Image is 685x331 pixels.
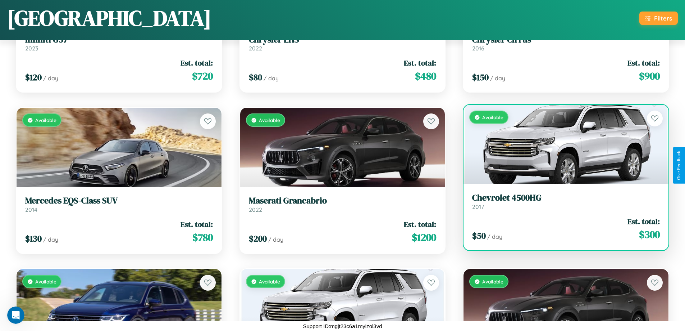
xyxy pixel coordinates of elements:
[192,230,213,245] span: $ 780
[25,233,42,245] span: $ 130
[268,236,283,243] span: / day
[676,151,681,180] div: Give Feedback
[654,14,672,22] div: Filters
[490,75,505,82] span: / day
[627,216,660,227] span: Est. total:
[249,35,437,52] a: Chrysler LHS2022
[192,69,213,83] span: $ 720
[25,35,213,52] a: Infiniti G372023
[259,278,280,285] span: Available
[627,58,660,68] span: Est. total:
[25,196,213,213] a: Mercedes EQS-Class SUV2014
[43,236,58,243] span: / day
[472,45,484,52] span: 2016
[25,196,213,206] h3: Mercedes EQS-Class SUV
[249,206,262,213] span: 2022
[259,117,280,123] span: Available
[181,219,213,229] span: Est. total:
[482,114,503,120] span: Available
[472,193,660,210] a: Chevrolet 4500HG2017
[249,233,267,245] span: $ 200
[482,278,503,285] span: Available
[25,71,42,83] span: $ 120
[415,69,436,83] span: $ 480
[472,230,486,242] span: $ 50
[7,3,211,33] h1: [GEOGRAPHIC_DATA]
[639,227,660,242] span: $ 300
[487,233,502,240] span: / day
[472,193,660,203] h3: Chevrolet 4500HG
[35,117,56,123] span: Available
[264,75,279,82] span: / day
[25,206,37,213] span: 2014
[7,307,24,324] iframe: Intercom live chat
[181,58,213,68] span: Est. total:
[412,230,436,245] span: $ 1200
[404,219,436,229] span: Est. total:
[35,278,56,285] span: Available
[472,203,484,210] span: 2017
[472,71,489,83] span: $ 150
[639,69,660,83] span: $ 900
[639,12,678,25] button: Filters
[472,35,660,52] a: Chrysler Cirrus2016
[404,58,436,68] span: Est. total:
[249,71,262,83] span: $ 80
[249,196,437,213] a: Maserati Grancabrio2022
[249,45,262,52] span: 2022
[303,321,382,331] p: Support ID: mgjt23c6a1myizol3vd
[25,45,38,52] span: 2023
[43,75,58,82] span: / day
[249,196,437,206] h3: Maserati Grancabrio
